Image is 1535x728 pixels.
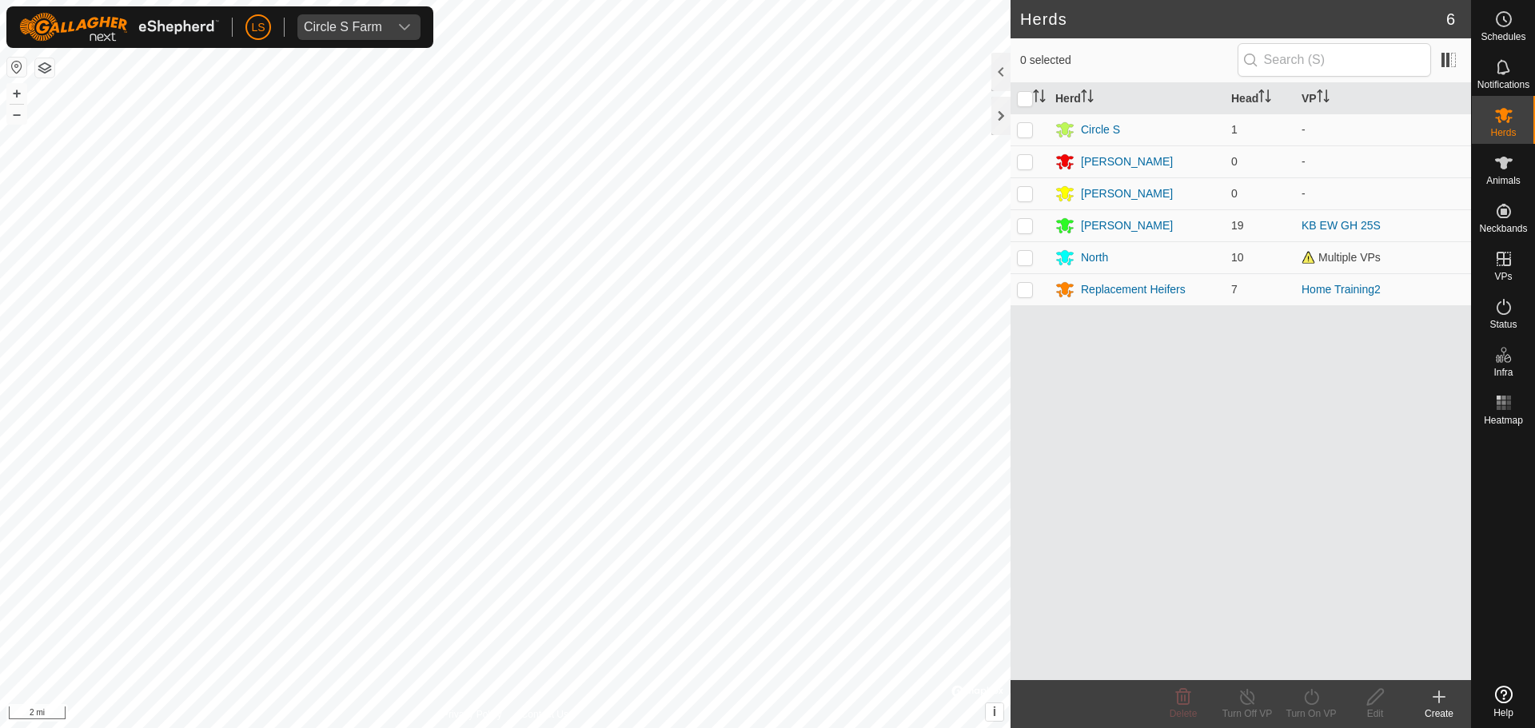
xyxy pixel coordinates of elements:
button: i [986,703,1003,721]
th: VP [1295,83,1471,114]
p-sorticon: Activate to sort [1258,92,1271,105]
img: Gallagher Logo [19,13,219,42]
span: 7 [1231,283,1238,296]
div: Circle S Farm [304,21,382,34]
span: 10 [1231,251,1244,264]
div: [PERSON_NAME] [1081,185,1173,202]
span: Circle S Farm [297,14,389,40]
span: 1 [1231,123,1238,136]
div: [PERSON_NAME] [1081,217,1173,234]
div: Turn On VP [1279,706,1343,721]
td: - [1295,113,1471,145]
span: 0 selected [1020,52,1238,69]
span: Neckbands [1479,224,1527,233]
p-sorticon: Activate to sort [1317,92,1330,105]
a: Home Training2 [1302,283,1381,296]
span: Infra [1493,368,1513,377]
span: Animals [1486,176,1521,185]
input: Search (S) [1238,43,1431,77]
p-sorticon: Activate to sort [1033,92,1046,105]
span: Heatmap [1484,416,1523,425]
button: Map Layers [35,58,54,78]
div: Create [1407,706,1471,721]
a: Contact Us [521,707,568,722]
span: i [993,705,996,718]
span: Delete [1170,708,1198,719]
td: - [1295,145,1471,177]
h2: Herds [1020,10,1446,29]
span: 6 [1446,7,1455,31]
span: Schedules [1481,32,1525,42]
button: – [7,105,26,124]
div: Turn Off VP [1215,706,1279,721]
span: 0 [1231,187,1238,200]
div: North [1081,249,1108,266]
p-sorticon: Activate to sort [1081,92,1094,105]
div: [PERSON_NAME] [1081,153,1173,170]
a: KB EW GH 25S [1302,219,1381,232]
span: 19 [1231,219,1244,232]
div: Circle S [1081,121,1120,138]
div: Edit [1343,706,1407,721]
span: Help [1493,708,1513,718]
td: - [1295,177,1471,209]
a: Help [1472,679,1535,724]
span: Multiple VPs [1302,251,1381,264]
button: Reset Map [7,58,26,77]
span: 0 [1231,155,1238,168]
button: + [7,84,26,103]
span: Notifications [1477,80,1529,90]
div: Replacement Heifers [1081,281,1186,298]
a: Privacy Policy [442,707,502,722]
span: Herds [1490,128,1516,137]
th: Herd [1049,83,1225,114]
th: Head [1225,83,1295,114]
div: dropdown trigger [389,14,421,40]
span: LS [251,19,265,36]
span: Status [1489,320,1517,329]
span: VPs [1494,272,1512,281]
